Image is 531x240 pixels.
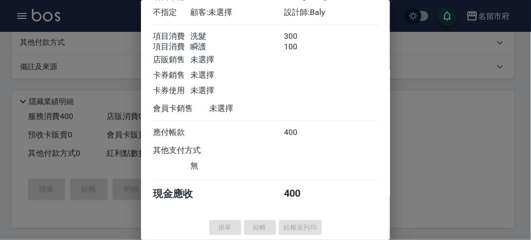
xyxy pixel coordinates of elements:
[284,31,322,42] div: 300
[190,31,284,42] div: 洗髮
[153,42,190,52] div: 項目消費
[153,127,190,138] div: 應付帳款
[153,187,209,201] div: 現金應收
[190,42,284,52] div: 瞬護
[190,7,284,18] div: 顧客: 未選擇
[190,161,284,171] div: 無
[153,104,209,114] div: 會員卡銷售
[153,86,190,96] div: 卡券使用
[153,145,228,156] div: 其他支付方式
[153,70,190,81] div: 卡券銷售
[284,42,322,52] div: 100
[153,7,190,18] div: 不指定
[284,7,378,18] div: 設計師: Baly
[190,70,284,81] div: 未選擇
[284,187,322,201] div: 400
[284,127,322,138] div: 400
[209,104,303,114] div: 未選擇
[153,31,190,42] div: 項目消費
[153,55,190,65] div: 店販銷售
[190,55,284,65] div: 未選擇
[190,86,284,96] div: 未選擇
